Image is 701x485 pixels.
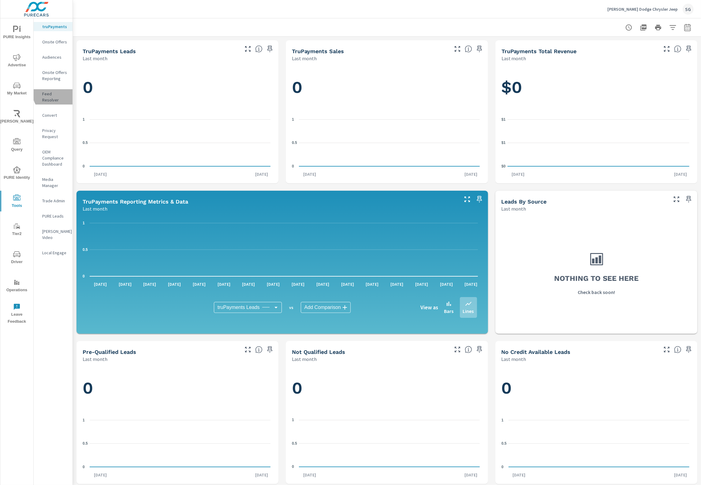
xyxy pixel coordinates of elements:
[361,281,383,287] p: [DATE]
[502,355,526,363] p: Last month
[502,198,547,205] h5: Leads By Source
[475,194,484,204] span: Save this to your personalized report
[292,349,345,355] h5: Not Qualified Leads
[83,77,272,98] h1: 0
[652,21,664,34] button: Print Report
[83,141,88,145] text: 0.5
[83,248,88,252] text: 0.5
[502,418,504,422] text: 1
[462,194,472,204] button: Make Fullscreen
[554,273,639,284] h3: Nothing to see here
[2,303,32,325] span: Leave Feedback
[42,127,68,140] p: Privacy Request
[684,194,694,204] span: Save this to your personalized report
[683,4,694,15] div: SG
[42,91,68,103] p: Feed Resolver
[2,251,32,266] span: Driver
[502,77,691,98] h1: $0
[34,147,73,169] div: OEM Compliance Dashboard
[436,281,457,287] p: [DATE]
[670,171,691,177] p: [DATE]
[83,465,85,469] text: 0
[83,221,85,225] text: 1
[578,288,615,296] p: Check back soon!
[453,345,462,355] button: Make Fullscreen
[684,345,694,355] span: Save this to your personalized report
[502,378,691,399] h1: 0
[2,279,32,294] span: Operations
[34,175,73,190] div: Media Manager
[460,472,482,478] p: [DATE]
[83,274,85,278] text: 0
[213,281,235,287] p: [DATE]
[670,472,691,478] p: [DATE]
[460,281,482,287] p: [DATE]
[34,89,73,105] div: Feed Resolver
[251,171,272,177] p: [DATE]
[502,164,506,168] text: $0
[83,55,107,62] p: Last month
[251,472,272,478] p: [DATE]
[83,48,136,54] h5: truPayments Leads
[83,205,107,212] p: Last month
[90,472,111,478] p: [DATE]
[337,281,358,287] p: [DATE]
[114,281,136,287] p: [DATE]
[2,54,32,69] span: Advertise
[502,441,507,446] text: 0.5
[83,355,107,363] p: Last month
[255,45,263,53] span: The number of truPayments leads.
[301,302,351,313] div: Add Comparison
[292,55,317,62] p: Last month
[607,6,678,12] p: [PERSON_NAME] Dodge Chrysler Jeep
[475,345,484,355] span: Save this to your personalized report
[34,53,73,62] div: Audiences
[265,44,275,54] span: Save this to your personalized report
[667,21,679,34] button: Apply Filters
[662,44,672,54] button: Make Fullscreen
[292,441,297,446] text: 0.5
[681,21,694,34] button: Select Date Range
[2,194,32,209] span: Tools
[502,141,506,145] text: $1
[292,355,317,363] p: Last month
[502,205,526,212] p: Last month
[292,117,294,122] text: 1
[2,82,32,97] span: My Market
[684,44,694,54] span: Save this to your personalized report
[637,21,650,34] button: "Export Report to PDF"
[475,44,484,54] span: Save this to your personalized report
[34,111,73,120] div: Convert
[292,164,294,168] text: 0
[34,196,73,205] div: Trade Admin
[265,345,275,355] span: Save this to your personalized report
[2,138,32,153] span: Query
[292,378,482,399] h1: 0
[34,211,73,221] div: PURE Leads
[42,213,68,219] p: PURE Leads
[34,126,73,141] div: Privacy Request
[83,198,188,205] h5: truPayments Reporting Metrics & Data
[411,281,432,287] p: [DATE]
[90,171,111,177] p: [DATE]
[214,302,282,313] div: truPayments Leads
[386,281,408,287] p: [DATE]
[34,37,73,46] div: Onsite Offers
[292,141,297,145] text: 0.5
[287,281,309,287] p: [DATE]
[465,45,472,53] span: Number of sales matched to a truPayments lead. [Source: This data is sourced from the dealer's DM...
[507,171,529,177] p: [DATE]
[0,18,33,328] div: nav menu
[502,349,571,355] h5: No Credit Available Leads
[299,171,320,177] p: [DATE]
[292,418,294,422] text: 1
[460,171,482,177] p: [DATE]
[255,346,263,353] span: A basic review has been done and approved the credit worthiness of the lead by the configured cre...
[188,281,210,287] p: [DATE]
[243,345,253,355] button: Make Fullscreen
[34,227,73,242] div: [PERSON_NAME] Video
[139,281,161,287] p: [DATE]
[243,44,253,54] button: Make Fullscreen
[42,250,68,256] p: Local Engage
[282,305,301,310] p: vs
